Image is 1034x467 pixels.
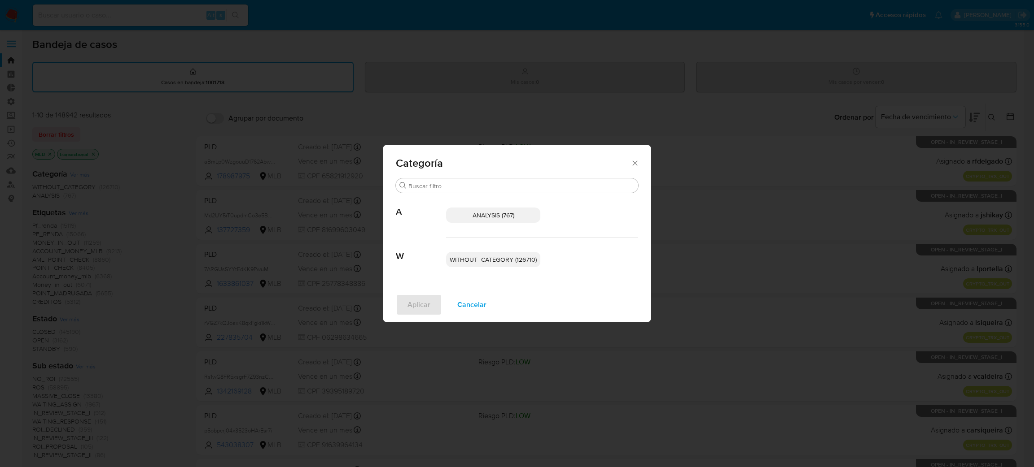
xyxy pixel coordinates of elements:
button: Buscar [399,182,407,189]
input: Buscar filtro [408,182,635,190]
span: Categoría [396,158,631,169]
span: A [396,193,446,217]
button: Cerrar [631,159,639,167]
div: ANALYSIS (767) [446,208,540,223]
button: Cancelar [446,294,498,316]
span: WITHOUT_CATEGORY (126710) [450,255,537,264]
span: W [396,238,446,262]
span: Cancelar [457,295,486,315]
div: WITHOUT_CATEGORY (126710) [446,252,540,267]
span: ANALYSIS (767) [473,211,514,220]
